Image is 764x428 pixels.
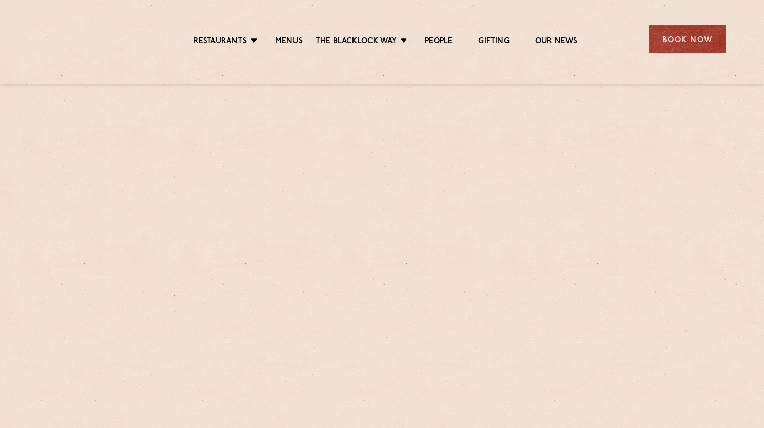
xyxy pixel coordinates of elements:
[535,36,578,48] a: Our News
[316,36,397,48] a: The Blacklock Way
[478,36,509,48] a: Gifting
[193,36,247,48] a: Restaurants
[649,25,726,53] div: Book Now
[275,36,303,48] a: Menus
[38,10,127,69] img: svg%3E
[425,36,453,48] a: People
